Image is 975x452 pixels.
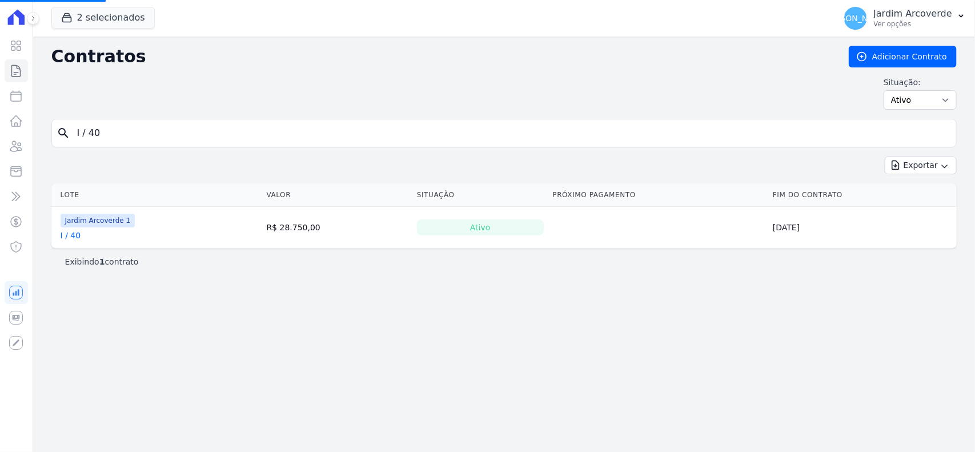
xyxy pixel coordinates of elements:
[874,19,952,29] p: Ver opções
[768,207,957,249] td: [DATE]
[874,8,952,19] p: Jardim Arcoverde
[835,2,975,34] button: [PERSON_NAME] Jardim Arcoverde Ver opções
[417,219,544,235] div: Ativo
[262,183,412,207] th: Valor
[51,7,155,29] button: 2 selecionados
[61,230,81,241] a: I / 40
[57,126,70,140] i: search
[51,46,830,67] h2: Contratos
[65,256,139,267] p: Exibindo contrato
[768,183,957,207] th: Fim do Contrato
[70,122,952,145] input: Buscar por nome do lote
[884,77,957,88] label: Situação:
[822,14,888,22] span: [PERSON_NAME]
[885,157,957,174] button: Exportar
[61,214,135,227] span: Jardim Arcoverde 1
[548,183,769,207] th: Próximo Pagamento
[849,46,957,67] a: Adicionar Contrato
[412,183,548,207] th: Situação
[51,183,262,207] th: Lote
[99,257,105,266] b: 1
[262,207,412,249] td: R$ 28.750,00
